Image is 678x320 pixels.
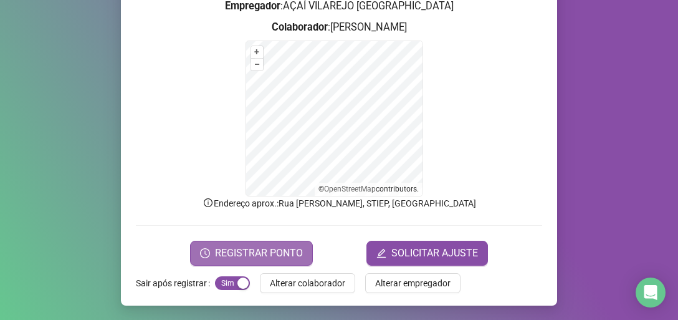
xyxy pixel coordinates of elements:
span: clock-circle [200,248,210,258]
button: Alterar empregador [365,273,461,293]
span: SOLICITAR AJUSTE [391,246,478,261]
button: Alterar colaborador [260,273,355,293]
span: edit [376,248,386,258]
label: Sair após registrar [136,273,215,293]
button: editSOLICITAR AJUSTE [366,241,488,266]
span: Alterar colaborador [270,276,345,290]
strong: Colaborador [272,21,328,33]
button: REGISTRAR PONTO [190,241,313,266]
h3: : [PERSON_NAME] [136,19,542,36]
span: Alterar empregador [375,276,451,290]
button: – [251,59,263,70]
span: info-circle [203,197,214,208]
a: OpenStreetMap [324,185,376,193]
p: Endereço aprox. : Rua [PERSON_NAME], STIEP, [GEOGRAPHIC_DATA] [136,196,542,210]
div: Open Intercom Messenger [636,278,666,308]
span: REGISTRAR PONTO [215,246,303,261]
li: © contributors. [318,185,419,193]
button: + [251,46,263,58]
